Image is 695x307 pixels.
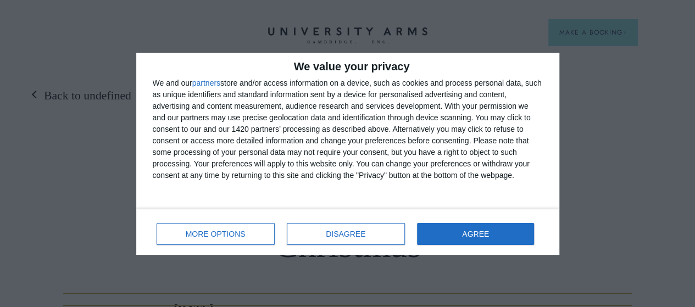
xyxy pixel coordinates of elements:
[417,223,535,245] button: AGREE
[186,230,246,238] span: MORE OPTIONS
[326,230,365,238] span: DISAGREE
[153,61,543,72] h2: We value your privacy
[136,53,559,255] div: qc-cmp2-ui
[287,223,405,245] button: DISAGREE
[153,77,543,181] div: We and our store and/or access information on a device, such as cookies and process personal data...
[192,79,220,87] button: partners
[462,230,489,238] span: AGREE
[157,223,275,245] button: MORE OPTIONS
